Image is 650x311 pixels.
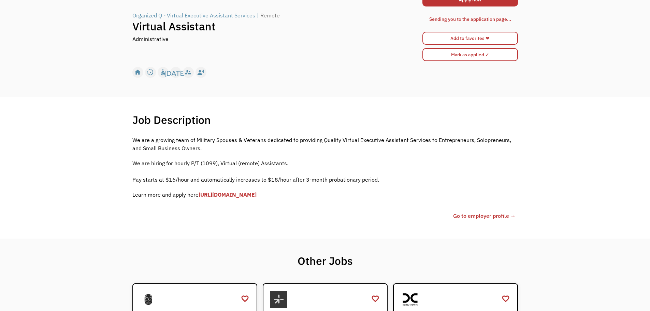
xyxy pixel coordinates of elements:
img: Chronius Health [270,291,287,308]
img: Samsara [140,291,157,308]
a: favorite_border [502,294,510,304]
div: [DATE] [164,67,187,77]
div: slow_motion_video [147,67,154,77]
a: Go to employer profile → [453,212,516,220]
p: We are hiring for hourly P/T (1099), Virtual (remote) Assistants. ‍ Pay starts at $16/hour and au... [132,159,518,184]
div: home [134,67,141,77]
a: favorite_border [371,294,379,304]
a: favorite_border [241,294,249,304]
a: Add to favorites ❤ [422,32,518,45]
p: Learn more and apply here [132,190,518,199]
div: record_voice_over [197,67,204,77]
a: [URL][DOMAIN_NAME] [199,191,257,198]
div: Organized Q - Virtual Executive Assistant Services [132,11,255,19]
div: Sending you to the application page... [429,15,511,23]
img: Dentsu [401,291,420,308]
div: accessible [159,67,167,77]
div: Administrative [132,35,169,43]
form: Mark as applied form [422,46,518,63]
div: | [257,11,259,19]
p: We are a growing team of Military Spouses & Veterans dedicated to providing Quality Virtual Execu... [132,136,518,152]
a: Organized Q - Virtual Executive Assistant Services|Remote [132,11,281,19]
h1: Job Description [132,113,211,127]
h1: Virtual Assistant [132,19,422,33]
div: Remote [260,11,280,19]
div: supervisor_account [185,67,192,77]
div: Apply Form success [422,8,518,30]
input: Mark as applied ✓ [422,48,518,61]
